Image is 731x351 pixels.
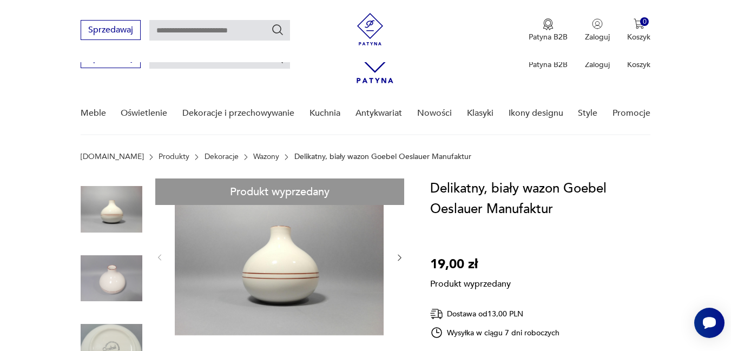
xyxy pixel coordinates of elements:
p: Koszyk [627,59,650,70]
a: Sprzedawaj [81,27,141,35]
iframe: Smartsupp widget button [694,308,725,338]
a: [DOMAIN_NAME] [81,153,144,161]
img: Ikona medalu [543,18,554,30]
p: Zaloguj [585,59,610,70]
a: Dekoracje [205,153,239,161]
div: 0 [640,17,649,27]
div: Dostawa od 13,00 PLN [430,307,560,321]
p: Patyna B2B [529,59,568,70]
img: Ikona dostawy [430,307,443,321]
button: Sprzedawaj [81,20,141,40]
p: Zaloguj [585,32,610,42]
a: Sprzedawaj [81,55,141,63]
p: Delikatny, biały wazon Goebel Oeslauer Manufaktur [294,153,471,161]
a: Oświetlenie [121,92,167,134]
a: Wazony [253,153,279,161]
div: Wysyłka w ciągu 7 dni roboczych [430,326,560,339]
p: 19,00 zł [430,254,511,275]
a: Meble [81,92,106,134]
a: Antykwariat [355,92,402,134]
a: Ikona medaluPatyna B2B [529,18,568,42]
button: Patyna B2B [529,18,568,42]
a: Dekoracje i przechowywanie [182,92,294,134]
p: Koszyk [627,32,650,42]
a: Promocje [613,92,650,134]
button: Zaloguj [585,18,610,42]
img: Ikonka użytkownika [592,18,603,29]
a: Ikony designu [509,92,563,134]
img: Patyna - sklep z meblami i dekoracjami vintage [354,13,386,45]
p: Produkt wyprzedany [430,275,511,290]
img: Ikona koszyka [634,18,644,29]
a: Kuchnia [309,92,340,134]
a: Produkty [159,153,189,161]
a: Nowości [417,92,452,134]
button: Szukaj [271,23,284,36]
button: 0Koszyk [627,18,650,42]
p: Patyna B2B [529,32,568,42]
h1: Delikatny, biały wazon Goebel Oeslauer Manufaktur [430,178,658,220]
a: Klasyki [467,92,493,134]
a: Style [578,92,597,134]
